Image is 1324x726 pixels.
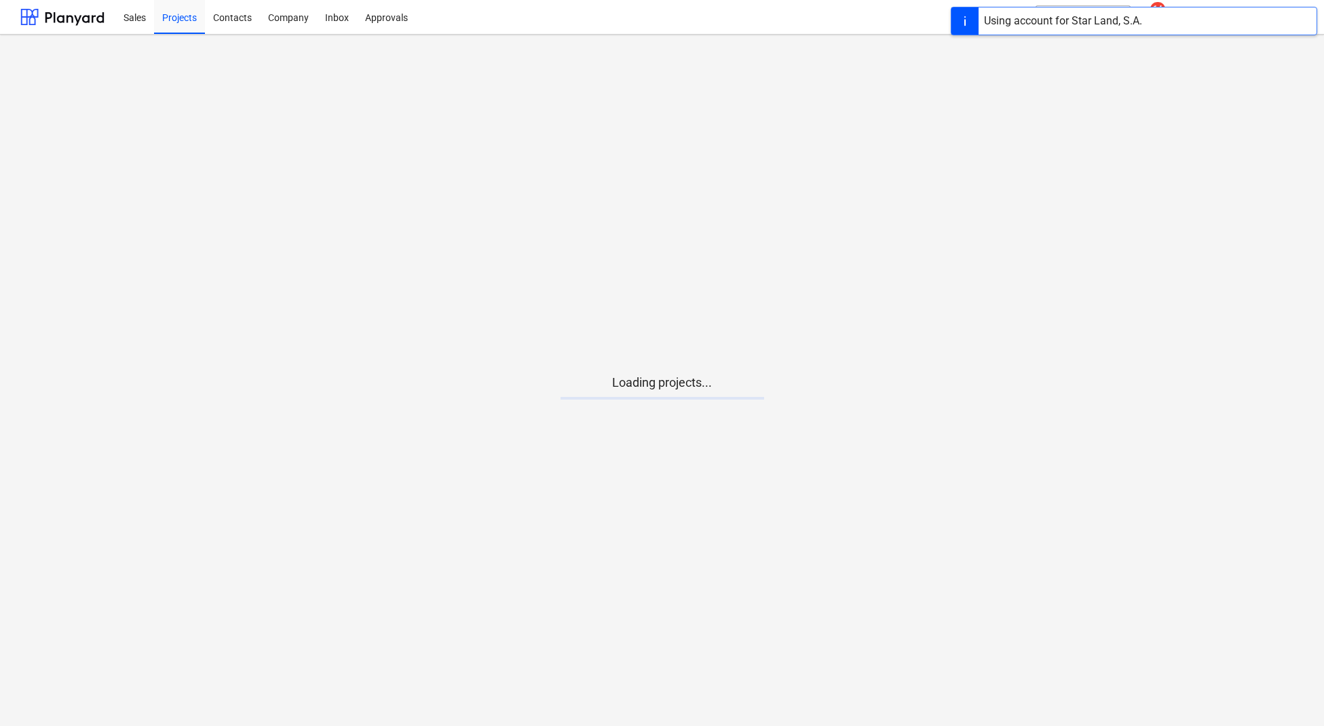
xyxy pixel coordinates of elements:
[1256,661,1324,726] iframe: Chat Widget
[561,375,764,391] p: Loading projects...
[984,13,1142,29] div: Using account for Star Land, S.A.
